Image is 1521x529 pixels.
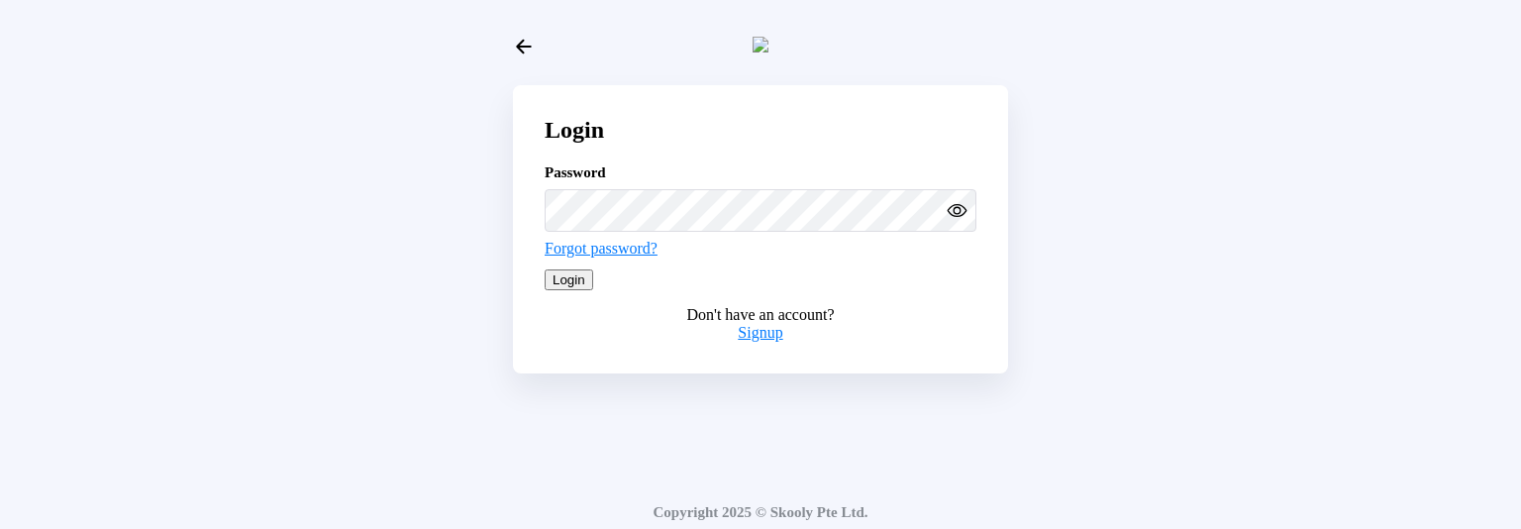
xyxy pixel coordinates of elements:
[545,240,658,257] a: Forgot password?
[545,269,593,290] button: Login
[753,37,768,53] img: skooly-logo.png
[545,164,606,180] label: Password
[545,117,976,144] div: Login
[545,306,976,324] div: Don't have an account?
[941,199,976,222] button: eye outlineeye off outline
[947,200,967,221] ion-icon: eye outline
[513,36,535,57] button: arrow back outline
[738,324,782,341] a: Signup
